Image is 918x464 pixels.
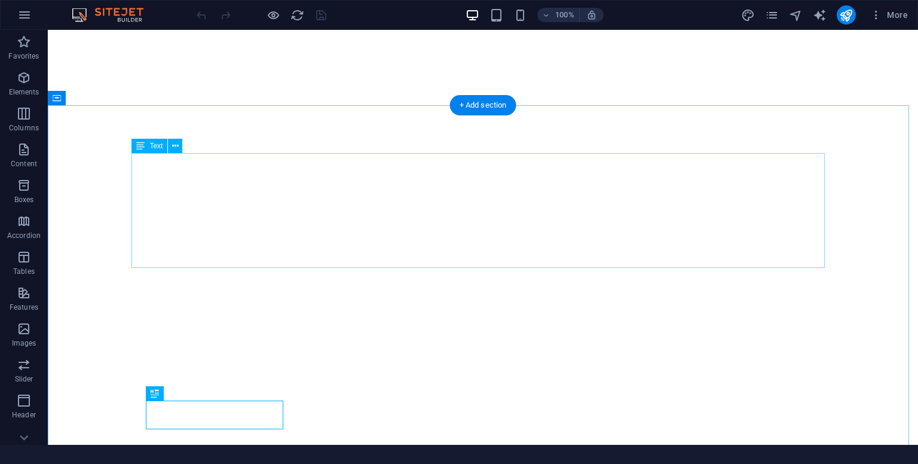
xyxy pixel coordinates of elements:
[789,8,803,22] i: Navigator
[741,8,755,22] i: Design (Ctrl+Alt+Y)
[69,8,158,22] img: Editor Logo
[839,8,853,22] i: Publish
[870,9,908,21] span: More
[290,8,304,22] button: reload
[11,159,37,169] p: Content
[290,8,304,22] i: Reload page
[813,8,827,22] i: AI Writer
[741,8,755,22] button: design
[15,374,33,384] p: Slider
[8,51,39,61] p: Favorites
[765,8,779,22] i: Pages (Ctrl+Alt+S)
[813,8,827,22] button: text_generator
[7,231,41,240] p: Accordion
[555,8,574,22] h6: 100%
[837,5,856,25] button: publish
[450,95,516,115] div: + Add section
[14,195,34,204] p: Boxes
[266,8,280,22] button: Click here to leave preview mode and continue editing
[12,338,36,348] p: Images
[865,5,913,25] button: More
[789,8,803,22] button: navigator
[12,410,36,420] p: Header
[537,8,580,22] button: 100%
[13,267,35,276] p: Tables
[9,87,39,97] p: Elements
[10,303,38,312] p: Features
[586,10,597,20] i: On resize automatically adjust zoom level to fit chosen device.
[9,123,39,133] p: Columns
[765,8,779,22] button: pages
[149,142,163,149] span: Text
